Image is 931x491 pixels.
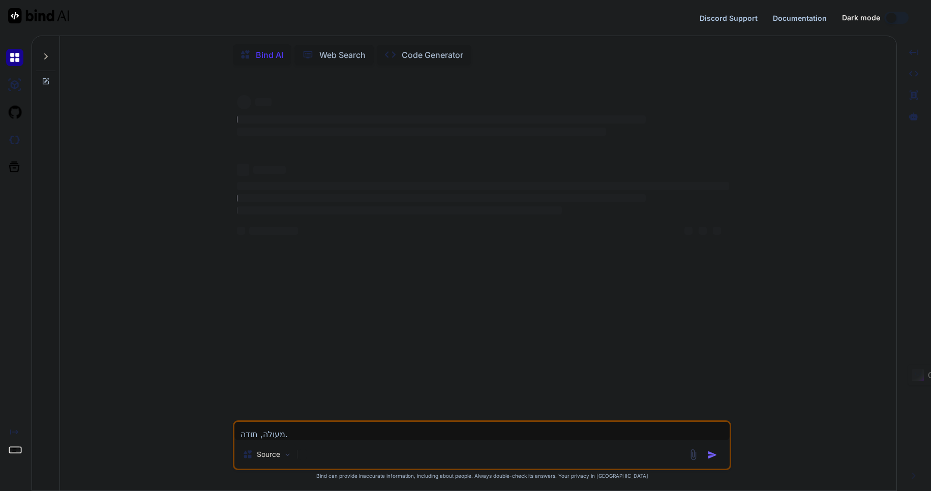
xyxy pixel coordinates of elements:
span: ‌ [684,227,693,235]
span: ‌ [237,95,251,109]
span: ‌ [237,128,606,136]
p: Code Generator [402,49,463,61]
span: Dark mode [842,13,880,23]
img: ai-studio [6,76,23,94]
span: ‌ [713,227,721,235]
img: attachment [687,449,699,461]
span: ‌ [699,227,707,235]
span: ‌ [253,166,286,174]
textarea: מעולה, תודה. [234,422,730,440]
span: Discord Support [700,14,758,22]
span: Documentation [773,14,827,22]
img: chat [6,49,23,66]
span: ‌ [237,227,245,235]
p: Web Search [319,49,366,61]
p: Bind can provide inaccurate information, including about people. Always double-check its answers.... [233,472,731,480]
span: ‌ [237,206,562,214]
button: Documentation [773,13,827,23]
button: Discord Support [700,13,758,23]
img: icon [707,450,717,460]
p: Bind AI [256,49,283,61]
span: ‌ [255,98,272,106]
img: Pick Models [283,450,292,459]
img: githubLight [6,104,23,121]
span: ‌ [237,115,645,124]
img: darkCloudIdeIcon [6,131,23,148]
span: ‌ [249,227,298,235]
img: Bind AI [8,8,69,23]
span: ‌ [237,182,729,190]
p: Source [257,449,280,459]
span: ‌ [237,194,645,202]
span: ‌ [237,164,249,176]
